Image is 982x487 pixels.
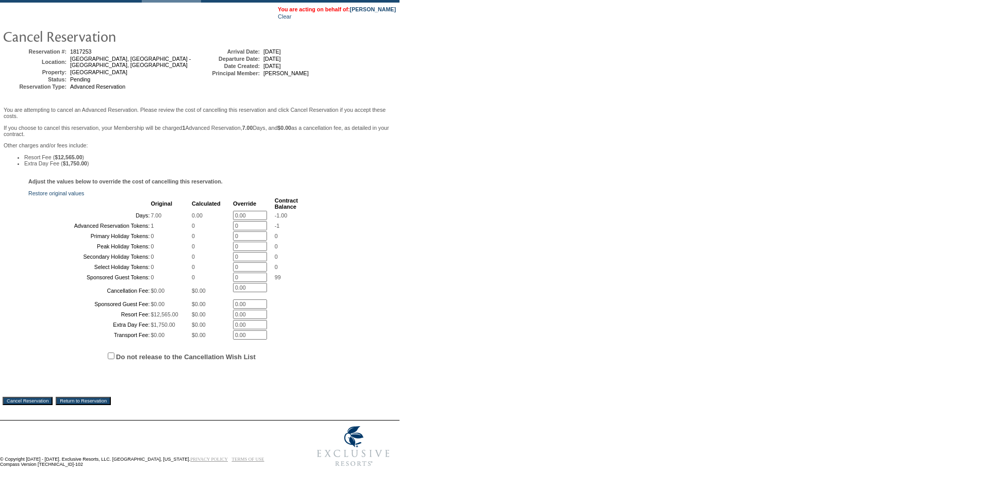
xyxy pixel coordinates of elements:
[263,56,281,62] span: [DATE]
[55,154,82,160] b: $12,565.00
[275,264,278,270] span: 0
[192,243,195,249] span: 0
[24,154,396,160] li: Resort Fee ( )
[192,332,206,338] span: $0.00
[28,190,84,196] a: Restore original values
[192,322,206,328] span: $0.00
[29,242,149,251] td: Peak Holiday Tokens:
[275,223,279,229] span: -1
[192,200,221,207] b: Calculated
[275,254,278,260] span: 0
[275,274,281,280] span: 99
[5,48,66,55] td: Reservation #:
[70,83,125,90] span: Advanced Reservation
[29,231,149,241] td: Primary Holiday Tokens:
[275,197,298,210] b: Contract Balance
[5,56,66,68] td: Location:
[192,288,206,294] span: $0.00
[263,70,309,76] span: [PERSON_NAME]
[192,301,206,307] span: $0.00
[28,178,223,184] b: Adjust the values below to override the cost of cancelling this reservation.
[29,252,149,261] td: Secondary Holiday Tokens:
[278,13,291,20] a: Clear
[151,311,178,317] span: $12,565.00
[277,125,291,131] b: $0.00
[275,233,278,239] span: 0
[198,56,260,62] td: Departure Date:
[56,397,111,405] input: Return to Reservation
[192,223,195,229] span: 0
[182,125,186,131] b: 1
[3,26,209,46] img: pgTtlCancelRes.gif
[192,254,195,260] span: 0
[5,76,66,82] td: Status:
[275,212,287,219] span: -1.00
[278,6,396,12] span: You are acting on behalf of:
[275,243,278,249] span: 0
[29,211,149,220] td: Days:
[4,107,396,119] p: You are attempting to cancel an Advanced Reservation. Please review the cost of cancelling this r...
[29,283,149,298] td: Cancellation Fee:
[192,233,195,239] span: 0
[70,69,127,75] span: [GEOGRAPHIC_DATA]
[263,63,281,69] span: [DATE]
[151,243,154,249] span: 0
[151,200,172,207] b: Original
[151,288,164,294] span: $0.00
[29,320,149,329] td: Extra Day Fee:
[307,421,400,472] img: Exclusive Resorts
[116,353,256,361] label: Do not release to the Cancellation Wish List
[29,262,149,272] td: Select Holiday Tokens:
[190,457,228,462] a: PRIVACY POLICY
[24,160,396,166] li: Extra Day Fee ( )
[29,330,149,340] td: Transport Fee:
[151,322,175,328] span: $1,750.00
[151,332,164,338] span: $0.00
[192,212,203,219] span: 0.00
[151,212,161,219] span: 7.00
[29,221,149,230] td: Advanced Reservation Tokens:
[151,264,154,270] span: 0
[151,223,154,229] span: 1
[5,69,66,75] td: Property:
[198,48,260,55] td: Arrival Date:
[4,125,396,137] p: If you choose to cancel this reservation, your Membership will be charged Advanced Reservation, D...
[70,76,90,82] span: Pending
[350,6,396,12] a: [PERSON_NAME]
[151,254,154,260] span: 0
[5,83,66,90] td: Reservation Type:
[29,299,149,309] td: Sponsored Guest Fee:
[3,397,53,405] input: Cancel Reservation
[29,310,149,319] td: Resort Fee:
[4,107,396,166] span: Other charges and/or fees include:
[151,274,154,280] span: 0
[70,48,92,55] span: 1817253
[233,200,256,207] b: Override
[29,273,149,282] td: Sponsored Guest Tokens:
[232,457,264,462] a: TERMS OF USE
[63,160,87,166] b: $1,750.00
[263,48,281,55] span: [DATE]
[198,63,260,69] td: Date Created:
[70,56,191,68] span: [GEOGRAPHIC_DATA], [GEOGRAPHIC_DATA] - [GEOGRAPHIC_DATA], [GEOGRAPHIC_DATA]
[192,274,195,280] span: 0
[151,301,164,307] span: $0.00
[151,233,154,239] span: 0
[242,125,253,131] b: 7.00
[192,264,195,270] span: 0
[192,311,206,317] span: $0.00
[198,70,260,76] td: Principal Member:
